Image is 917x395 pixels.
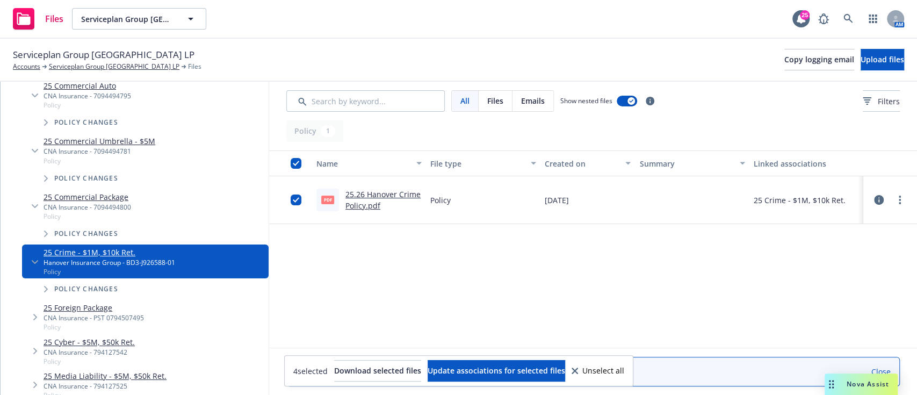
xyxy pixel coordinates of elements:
[13,62,40,71] a: Accounts
[45,15,63,23] span: Files
[44,382,167,391] div: CNA Insurance - 794127525
[487,95,503,106] span: Files
[72,8,206,30] button: Serviceplan Group [GEOGRAPHIC_DATA] LP
[428,360,565,382] button: Update associations for selected files
[800,10,810,20] div: 25
[784,54,854,64] span: Copy logging email
[560,96,612,105] span: Show nested files
[44,258,175,267] div: Hanover Insurance Group - BD3-J926588-01
[754,158,859,169] div: Linked associations
[54,286,118,292] span: Policy changes
[545,195,569,206] span: [DATE]
[639,158,733,169] div: Summary
[460,95,470,106] span: All
[44,348,135,357] div: CNA Insurance - 794127542
[44,156,155,166] span: Policy
[837,8,859,30] a: Search
[54,119,118,126] span: Policy changes
[334,365,421,376] span: Download selected files
[863,90,900,112] button: Filters
[861,54,904,64] span: Upload files
[545,158,619,169] div: Created on
[635,150,749,176] button: Summary
[293,365,328,377] span: 4 selected
[430,158,524,169] div: File type
[44,313,144,322] div: CNA Insurance - PST 0794507495
[44,135,155,147] a: 25 Commercial Umbrella - $5M
[44,212,131,221] span: Policy
[426,150,540,176] button: File type
[749,150,863,176] button: Linked associations
[44,191,131,203] a: 25 Commercial Package
[825,374,898,395] button: Nova Assist
[321,196,334,204] span: pdf
[13,48,194,62] span: Serviceplan Group [GEOGRAPHIC_DATA] LP
[893,193,906,206] a: more
[54,175,118,182] span: Policy changes
[44,370,167,382] a: 25 Media Liability - $5M, $50k Ret.
[291,158,301,169] input: Select all
[863,96,900,107] span: Filters
[540,150,636,176] button: Created on
[430,195,451,206] span: Policy
[44,357,135,366] span: Policy
[521,95,545,106] span: Emails
[813,8,834,30] a: Report a Bug
[871,366,891,377] a: Close
[291,195,301,205] input: Toggle Row Selected
[188,62,201,71] span: Files
[784,49,854,70] button: Copy logging email
[572,360,624,382] button: Unselect all
[44,267,175,276] span: Policy
[49,62,179,71] a: Serviceplan Group [GEOGRAPHIC_DATA] LP
[44,147,155,156] div: CNA Insurance - 7094494781
[316,158,410,169] div: Name
[44,91,131,100] div: CNA Insurance - 7094494795
[44,100,131,110] span: Policy
[878,96,900,107] span: Filters
[862,8,884,30] a: Switch app
[54,231,118,237] span: Policy changes
[44,203,131,212] div: CNA Insurance - 7094494800
[582,367,624,375] span: Unselect all
[334,360,421,382] button: Download selected files
[345,189,421,211] a: 25.26 Hanover Crime Policy.pdf
[44,322,144,332] span: Policy
[312,150,426,176] button: Name
[286,90,445,112] input: Search by keyword...
[861,49,904,70] button: Upload files
[44,336,135,348] a: 25 Cyber - $5M, $50k Ret.
[81,13,174,25] span: Serviceplan Group [GEOGRAPHIC_DATA] LP
[9,4,68,34] a: Files
[44,80,131,91] a: 25 Commercial Auto
[428,365,565,376] span: Update associations for selected files
[44,302,144,313] a: 25 Foreign Package
[44,247,175,258] a: 25 Crime - $1M, $10k Ret.
[847,379,889,389] span: Nova Assist
[754,195,846,206] div: 25 Crime - $1M, $10k Ret.
[825,374,838,395] div: Drag to move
